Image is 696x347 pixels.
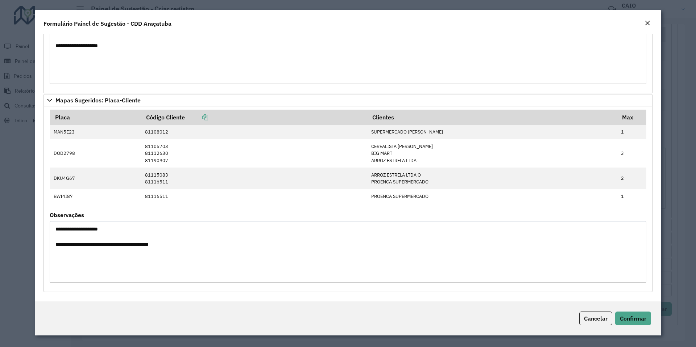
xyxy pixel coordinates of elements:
[579,312,612,325] button: Cancelar
[141,139,367,168] td: 81105703 81112630 81190907
[584,315,608,322] span: Cancelar
[617,139,646,168] td: 3
[367,125,617,139] td: SUPERMERCADO [PERSON_NAME]
[620,315,646,322] span: Confirmar
[50,110,141,125] th: Placa
[617,168,646,189] td: 2
[367,139,617,168] td: CEREALISTA [PERSON_NAME] BIG MART ARROZ ESTRELA LTDA
[617,110,646,125] th: Max
[185,114,208,121] a: Copiar
[43,94,652,106] a: Mapas Sugeridos: Placa-Cliente
[141,125,367,139] td: 81108012
[617,189,646,204] td: 1
[617,125,646,139] td: 1
[615,312,651,325] button: Confirmar
[50,139,141,168] td: DOD2798
[55,97,141,103] span: Mapas Sugeridos: Placa-Cliente
[50,189,141,204] td: BWI4I87
[645,20,650,26] em: Fechar
[367,110,617,125] th: Clientes
[367,168,617,189] td: ARROZ ESTRELA LTDA O PROENCA SUPERMERCADO
[141,189,367,204] td: 81116511
[50,211,84,219] label: Observações
[367,189,617,204] td: PROENCA SUPERMERCADO
[50,168,141,189] td: DKU4G67
[50,125,141,139] td: MAN5E23
[43,106,652,292] div: Mapas Sugeridos: Placa-Cliente
[642,19,652,28] button: Close
[141,168,367,189] td: 81115083 81116511
[141,110,367,125] th: Código Cliente
[43,19,171,28] h4: Formulário Painel de Sugestão - CDD Araçatuba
